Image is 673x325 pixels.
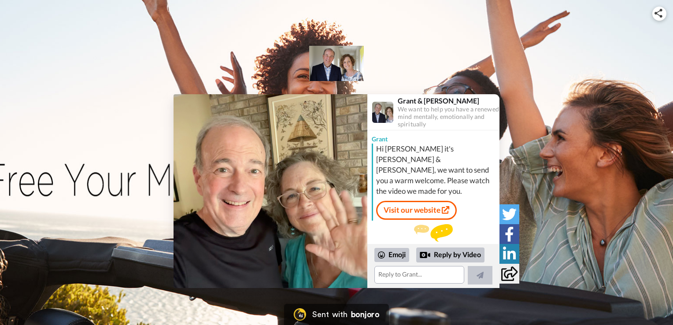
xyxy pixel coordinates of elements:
[374,248,409,262] div: Emoji
[655,9,662,18] img: ic_share.svg
[284,304,389,325] a: Bonjoro LogoSent withbonjoro
[367,224,499,256] div: Send Grant a reply.
[174,94,367,288] img: bb1fe169-3c37-4184-8dc1-c2d535d06e99-thumb.jpg
[416,247,484,262] div: Reply by Video
[420,250,430,260] div: Reply by Video
[312,310,348,318] div: Sent with
[414,224,453,242] img: message.svg
[309,46,363,81] img: logo
[351,310,379,318] div: bonjoro
[398,106,499,128] div: We want to help you have a renewed mind mentally, emotionally and spiritually
[367,130,499,144] div: Grant
[376,144,497,196] div: Hi [PERSON_NAME] it's [PERSON_NAME] & [PERSON_NAME], we want to send you a warm welcome. Please w...
[294,308,306,321] img: Bonjoro Logo
[398,96,499,105] div: Grant & [PERSON_NAME]
[372,102,393,123] img: Profile Image
[376,201,457,219] a: Visit our website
